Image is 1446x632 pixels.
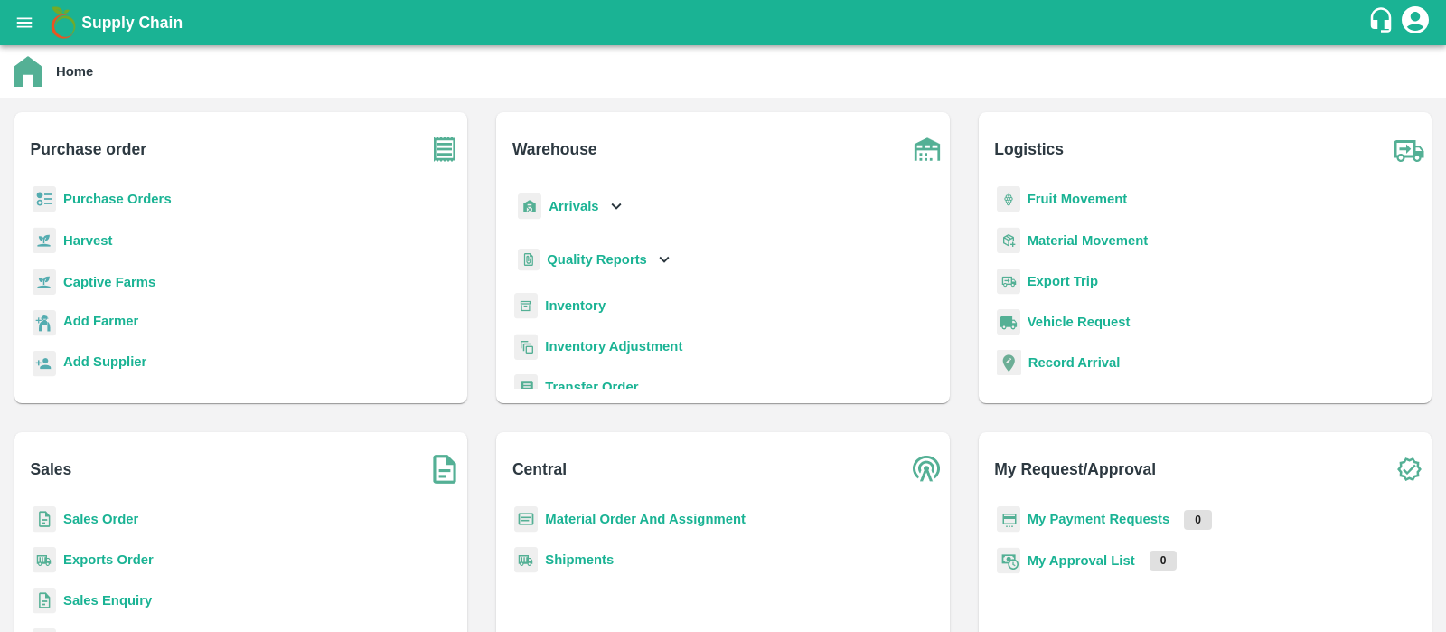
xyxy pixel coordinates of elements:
b: Sales [31,457,72,482]
img: vehicle [997,309,1020,335]
img: sales [33,588,56,614]
b: Arrivals [549,199,598,213]
a: Purchase Orders [63,192,172,206]
b: Central [512,457,567,482]
a: Export Trip [1028,274,1098,288]
a: Exports Order [63,552,154,567]
b: Add Supplier [63,354,146,369]
img: harvest [33,269,56,296]
b: Supply Chain [81,14,183,32]
a: Supply Chain [81,10,1367,35]
img: whArrival [518,193,541,220]
b: Logistics [994,137,1064,162]
img: home [14,56,42,87]
b: Warehouse [512,137,597,162]
img: whTransfer [514,374,538,401]
a: Record Arrival [1028,355,1121,370]
a: Material Movement [1028,233,1149,248]
img: recordArrival [997,350,1021,375]
img: inventory [514,334,538,360]
a: Material Order And Assignment [545,512,746,526]
a: Add Farmer [63,311,138,335]
a: Inventory Adjustment [545,339,682,354]
a: Shipments [545,552,614,567]
img: fruit [997,186,1020,212]
img: qualityReport [518,249,540,271]
div: customer-support [1367,6,1399,39]
div: Quality Reports [514,241,674,278]
a: Sales Enquiry [63,593,152,608]
img: payment [997,506,1020,533]
img: farmer [33,310,56,336]
b: Home [56,64,93,79]
img: shipments [33,547,56,573]
img: sales [33,506,56,533]
b: Purchase order [31,137,146,162]
div: account of current user [1399,4,1432,42]
a: Captive Farms [63,275,155,289]
a: My Approval List [1028,553,1135,568]
img: warehouse [905,127,950,172]
b: Quality Reports [547,252,647,267]
a: My Payment Requests [1028,512,1170,526]
button: open drawer [4,2,45,43]
a: Inventory [545,298,606,313]
a: Vehicle Request [1028,315,1131,329]
p: 0 [1184,510,1212,530]
div: Arrivals [514,186,626,227]
p: 0 [1150,551,1178,571]
img: supplier [33,351,56,377]
img: delivery [997,269,1020,295]
img: harvest [33,227,56,254]
img: shipments [514,547,538,573]
img: purchase [422,127,467,172]
img: approval [997,547,1020,574]
img: reciept [33,186,56,212]
img: logo [45,5,81,41]
a: Harvest [63,233,112,248]
a: Fruit Movement [1028,192,1128,206]
img: truck [1386,127,1432,172]
a: Sales Order [63,512,138,526]
b: My Request/Approval [994,457,1156,482]
b: Add Farmer [63,314,138,328]
img: check [1386,447,1432,492]
img: soSales [422,447,467,492]
a: Add Supplier [63,352,146,376]
img: centralMaterial [514,506,538,533]
img: material [997,227,1020,254]
img: whInventory [514,293,538,319]
img: central [905,447,950,492]
a: Transfer Order [545,380,638,394]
